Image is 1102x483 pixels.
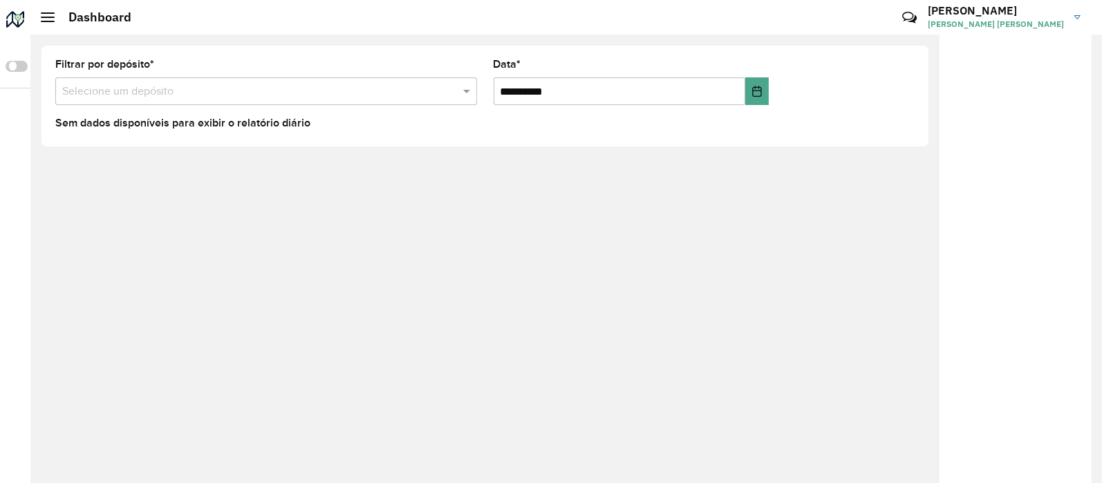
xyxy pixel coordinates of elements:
a: Contato Rápido [895,3,924,32]
span: [PERSON_NAME] [PERSON_NAME] [928,18,1064,30]
button: Choose Date [745,77,769,105]
label: Data [494,56,521,73]
h2: Dashboard [55,10,131,25]
label: Sem dados disponíveis para exibir o relatório diário [55,115,310,131]
h3: [PERSON_NAME] [928,4,1064,17]
label: Filtrar por depósito [55,56,154,73]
